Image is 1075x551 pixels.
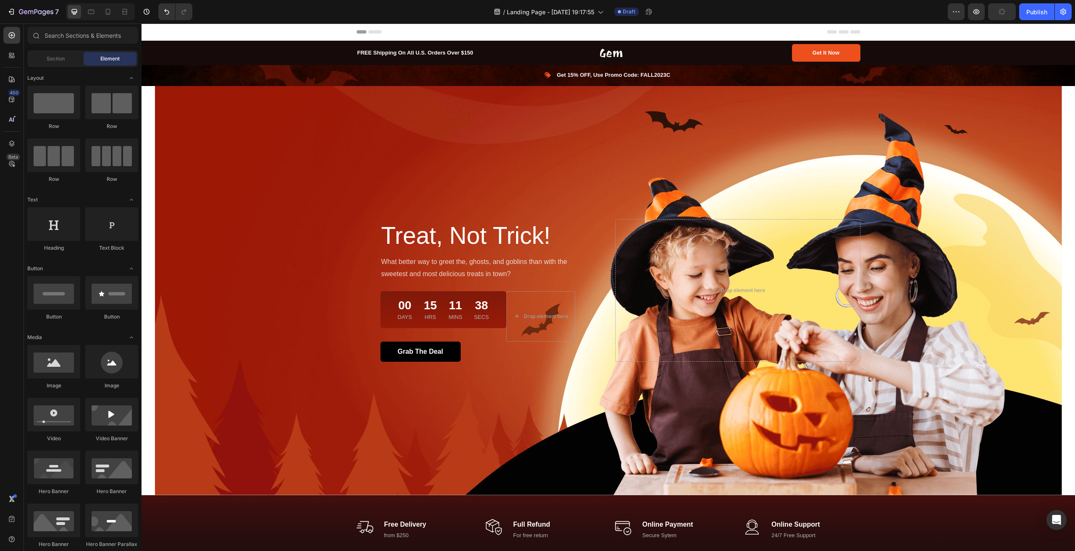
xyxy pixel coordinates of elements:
[282,290,295,298] p: Hrs
[27,313,80,321] div: Button
[85,313,138,321] div: Button
[507,8,594,16] span: Landing Page - [DATE] 19:17:55
[501,496,552,506] p: Online Payment
[282,274,295,290] div: 15
[243,508,285,516] p: from $250
[239,318,319,338] button: Grab The Deal
[27,123,80,130] div: Row
[27,196,38,204] span: Text
[372,508,409,516] p: For free return
[125,331,138,344] span: Toggle open
[240,232,435,257] p: What better way to greet the, ghosts, and goblins than with the sweetest and most delicious treat...
[27,244,80,252] div: Heading
[579,264,624,270] div: Drop element here
[27,175,80,183] div: Row
[125,262,138,275] span: Toggle open
[85,541,138,548] div: Hero Banner Parallax
[333,274,347,290] div: 38
[256,274,270,290] div: 00
[85,435,138,442] div: Video Banner
[256,323,302,333] div: Grab The Deal
[27,27,138,44] input: Search Sections & Elements
[85,382,138,389] div: Image
[671,25,698,34] div: Get It Now
[1026,8,1047,16] div: Publish
[27,541,80,548] div: Hero Banner
[372,496,409,506] p: Full Refund
[27,435,80,442] div: Video
[27,382,80,389] div: Image
[142,24,1075,551] iframe: Design area
[158,3,192,20] div: Undo/Redo
[382,290,427,296] div: Drop element here
[55,7,59,17] p: 7
[501,508,552,516] p: Secure Sytem
[240,196,435,227] p: Treat, Not Trick!
[333,290,347,298] p: Secs
[630,508,679,516] p: 24/7 Free Support
[27,265,43,272] span: Button
[503,8,505,16] span: /
[1019,3,1054,20] button: Publish
[47,55,65,63] span: Section
[256,290,270,298] p: Days
[27,334,42,341] span: Media
[3,3,63,20] button: 7
[27,74,44,82] span: Layout
[13,63,920,472] div: Background Image
[85,123,138,130] div: Row
[6,154,20,160] div: Beta
[85,175,138,183] div: Row
[85,244,138,252] div: Text Block
[27,488,80,495] div: Hero Banner
[415,47,530,56] p: Get 15% OFF, Use Promo Code: FALL2023C
[307,290,321,298] p: Mins
[8,89,20,96] div: 450
[650,21,719,38] button: Get It Now
[630,496,679,506] p: Online Support
[13,63,920,472] div: Overlay
[1046,510,1067,530] div: Open Intercom Messenger
[623,8,635,16] span: Draft
[125,71,138,85] span: Toggle open
[243,496,285,506] p: Free Delivery
[100,55,120,63] span: Element
[125,193,138,206] span: Toggle open
[85,488,138,495] div: Hero Banner
[307,274,321,290] div: 11
[216,25,378,34] p: FREE Shipping On All U.S. Orders Over $150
